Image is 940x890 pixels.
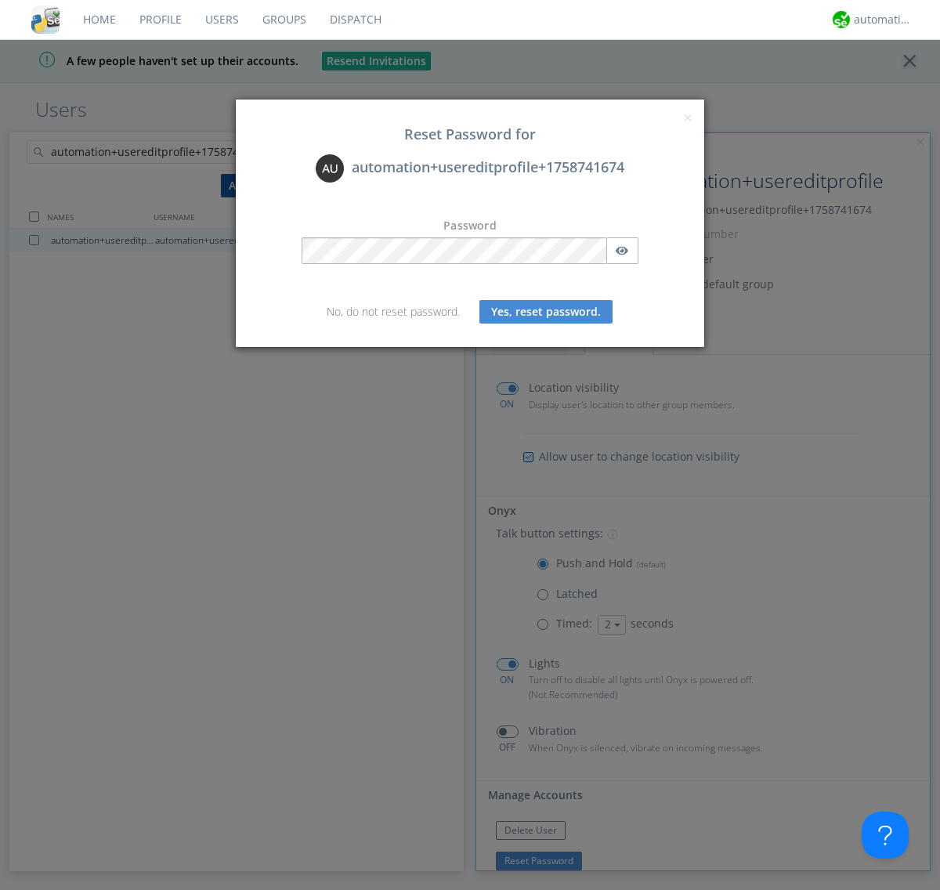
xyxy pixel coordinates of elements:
img: cddb5a64eb264b2086981ab96f4c1ba7 [31,5,60,34]
button: Yes, reset password. [479,300,613,324]
label: Password [443,218,497,233]
h3: Reset Password for [248,127,692,143]
img: d2d01cd9b4174d08988066c6d424eccd [833,11,850,28]
div: automation+atlas [854,12,913,27]
img: 373638.png [316,154,344,183]
span: × [683,107,692,128]
div: automation+usereditprofile+1758741674 [248,154,692,183]
a: No, do not reset password. [327,304,460,319]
